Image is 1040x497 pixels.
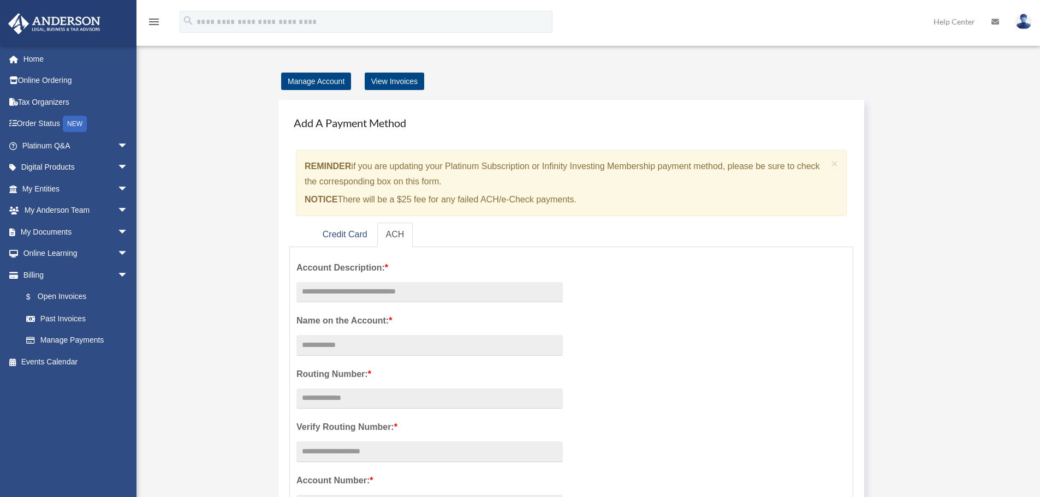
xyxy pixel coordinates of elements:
[15,308,145,330] a: Past Invoices
[8,221,145,243] a: My Documentsarrow_drop_down
[289,111,853,135] h4: Add A Payment Method
[296,150,847,216] div: if you are updating your Platinum Subscription or Infinity Investing Membership payment method, p...
[8,135,145,157] a: Platinum Q&Aarrow_drop_down
[8,178,145,200] a: My Entitiesarrow_drop_down
[147,19,161,28] a: menu
[117,221,139,243] span: arrow_drop_down
[147,15,161,28] i: menu
[296,313,563,328] label: Name on the Account:
[831,158,839,169] button: Close
[1015,14,1032,29] img: User Pic
[296,260,563,276] label: Account Description:
[117,157,139,179] span: arrow_drop_down
[5,13,104,34] img: Anderson Advisors Platinum Portal
[8,70,145,92] a: Online Ordering
[63,116,87,132] div: NEW
[15,330,139,351] a: Manage Payments
[117,243,139,265] span: arrow_drop_down
[831,157,839,170] span: ×
[8,264,145,286] a: Billingarrow_drop_down
[182,15,194,27] i: search
[8,113,145,135] a: Order StatusNEW
[305,192,827,207] p: There will be a $25 fee for any failed ACH/e-Check payments.
[8,200,145,221] a: My Anderson Teamarrow_drop_down
[117,178,139,200] span: arrow_drop_down
[32,290,38,304] span: $
[8,243,145,265] a: Online Learningarrow_drop_down
[117,200,139,222] span: arrow_drop_down
[305,161,351,171] strong: REMINDER
[296,420,563,435] label: Verify Routing Number:
[365,73,424,90] a: View Invoices
[8,91,145,113] a: Tax Organizers
[8,48,145,70] a: Home
[117,264,139,286] span: arrow_drop_down
[296,367,563,382] label: Routing Number:
[296,473,563,488] label: Account Number:
[8,157,145,178] a: Digital Productsarrow_drop_down
[305,195,337,204] strong: NOTICE
[281,73,351,90] a: Manage Account
[15,286,145,308] a: $Open Invoices
[8,351,145,373] a: Events Calendar
[117,135,139,157] span: arrow_drop_down
[314,223,376,247] a: Credit Card
[377,223,413,247] a: ACH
